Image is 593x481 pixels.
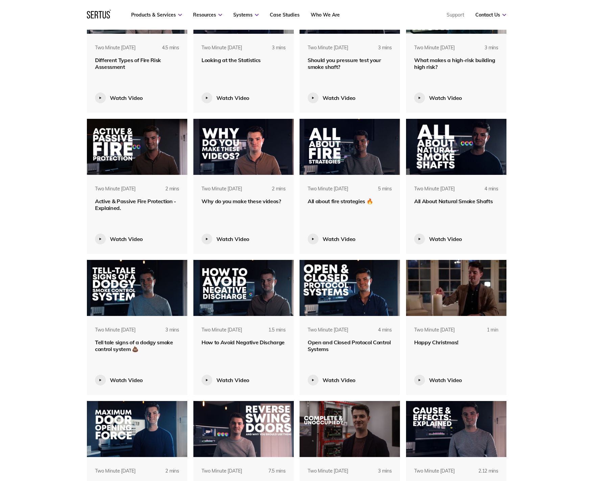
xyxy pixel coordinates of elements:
span: How to Avoid Negative Discharge [201,339,285,346]
div: 4 mins [364,327,392,339]
div: 1 min [470,327,498,339]
div: 3 mins [364,468,392,480]
a: Who We Are [311,12,340,18]
div: Watch Video [323,236,355,242]
div: Watch Video [110,95,143,101]
div: Watch Video [110,377,143,383]
div: Two Minute [DATE] [201,327,242,333]
div: 4 mins [470,186,498,198]
div: Two Minute [DATE] [414,45,455,51]
span: Looking at the Statistics [201,57,261,63]
div: 2 mins [258,186,286,198]
div: Two Minute [DATE] [414,468,455,475]
div: 3 mins [151,327,179,339]
div: 5 mins [364,186,392,198]
div: 4.5 mins [151,45,179,57]
div: Two Minute [DATE] [201,186,242,192]
div: Watch Video [429,377,462,383]
span: Should you pressure test your smoke shaft? [308,57,381,70]
div: Two Minute [DATE] [95,45,136,51]
span: Open and Closed Protocol Control Systems [308,339,391,352]
a: Case Studies [270,12,300,18]
span: Active & Passive Fire Protection - Explained. [95,198,176,211]
div: Watch Video [216,377,249,383]
div: Watch Video [429,95,462,101]
div: Two Minute [DATE] [201,45,242,51]
div: Two Minute [DATE] [95,468,136,475]
div: 7.5 mins [258,468,286,480]
div: Watch Video [429,236,462,242]
div: 2.12 mins [470,468,498,480]
div: Two Minute [DATE] [308,186,348,192]
div: Watch Video [110,236,143,242]
div: 1.5 mins [258,327,286,339]
span: Tell tale signs of a dodgy smoke control system 💩 [95,339,173,352]
div: Two Minute [DATE] [414,327,455,333]
span: Why do you make these videos? [201,198,281,205]
a: Resources [193,12,222,18]
div: Two Minute [DATE] [308,327,348,333]
div: Watch Video [216,95,249,101]
div: Watch Video [323,377,355,383]
span: All About Natural Smoke Shafts [414,198,493,205]
a: Products & Services [131,12,182,18]
div: Two Minute [DATE] [308,45,348,51]
span: What makes a high-risk building high risk? [414,57,495,70]
div: Two Minute [DATE] [201,468,242,475]
a: Contact Us [475,12,506,18]
div: Two Minute [DATE] [95,186,136,192]
span: Different Types of Fire Risk Assessment [95,57,161,70]
span: Happy Christmas! [414,339,458,346]
div: Watch Video [216,236,249,242]
span: All about fire strategies 🔥 [308,198,373,205]
iframe: Chat Widget [471,403,593,481]
div: 2 mins [151,186,179,198]
div: 3 mins [258,45,286,57]
div: Two Minute [DATE] [95,327,136,333]
a: Systems [233,12,259,18]
div: 3 mins [470,45,498,57]
a: Support [447,12,464,18]
div: Two Minute [DATE] [414,186,455,192]
div: Two Minute [DATE] [308,468,348,475]
div: 3 mins [364,45,392,57]
div: Watch Video [323,95,355,101]
div: 2 mins [151,468,179,480]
